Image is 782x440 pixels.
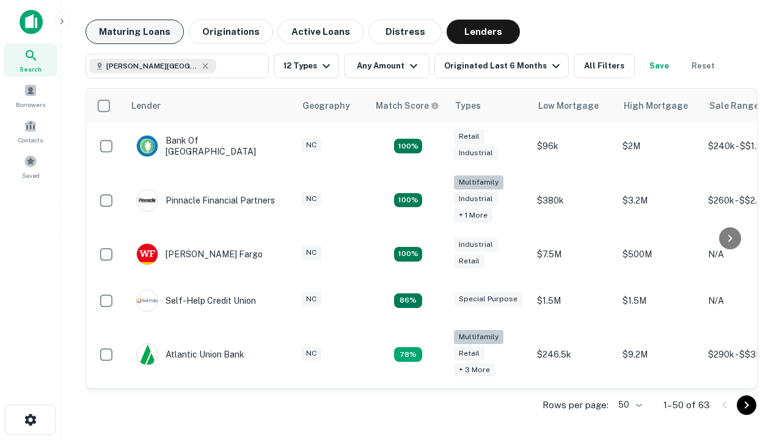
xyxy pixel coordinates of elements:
[137,190,158,211] img: picture
[640,54,679,78] button: Save your search to get updates of matches that match your search criteria.
[454,346,484,361] div: Retail
[721,303,782,362] iframe: Chat Widget
[447,20,520,44] button: Lenders
[189,20,273,44] button: Originations
[531,324,616,386] td: $246.5k
[137,136,158,156] img: picture
[4,114,57,147] a: Contacts
[538,98,599,113] div: Low Mortgage
[444,59,563,73] div: Originated Last 6 Months
[301,292,321,306] div: NC
[22,170,40,180] span: Saved
[137,344,158,365] img: picture
[301,246,321,260] div: NC
[394,247,422,262] div: Matching Properties: 14, hasApolloMatch: undefined
[301,192,321,206] div: NC
[295,89,368,123] th: Geography
[454,254,484,268] div: Retail
[394,193,422,208] div: Matching Properties: 23, hasApolloMatch: undefined
[278,20,364,44] button: Active Loans
[616,231,702,277] td: $500M
[624,98,688,113] div: High Mortgage
[531,169,616,231] td: $380k
[136,189,275,211] div: Pinnacle Financial Partners
[136,135,283,157] div: Bank Of [GEOGRAPHIC_DATA]
[454,363,495,377] div: + 3 more
[376,99,439,112] div: Capitalize uses an advanced AI algorithm to match your search with the best lender. The match sco...
[394,347,422,362] div: Matching Properties: 10, hasApolloMatch: undefined
[368,89,448,123] th: Capitalize uses an advanced AI algorithm to match your search with the best lender. The match sco...
[4,150,57,183] a: Saved
[454,130,484,144] div: Retail
[131,98,161,113] div: Lender
[20,10,43,34] img: capitalize-icon.png
[301,138,321,152] div: NC
[368,20,442,44] button: Distress
[616,169,702,231] td: $3.2M
[454,292,522,306] div: Special Purpose
[454,175,503,189] div: Multifamily
[454,208,492,222] div: + 1 more
[531,123,616,169] td: $96k
[574,54,635,78] button: All Filters
[454,192,498,206] div: Industrial
[543,398,608,413] p: Rows per page:
[376,99,437,112] h6: Match Score
[16,100,45,109] span: Borrowers
[663,398,710,413] p: 1–50 of 63
[531,231,616,277] td: $7.5M
[4,43,57,76] a: Search
[616,89,702,123] th: High Mortgage
[684,54,723,78] button: Reset
[394,139,422,153] div: Matching Properties: 15, hasApolloMatch: undefined
[136,243,263,265] div: [PERSON_NAME] Fargo
[302,98,350,113] div: Geography
[106,61,198,71] span: [PERSON_NAME][GEOGRAPHIC_DATA], [GEOGRAPHIC_DATA]
[124,89,295,123] th: Lender
[616,324,702,386] td: $9.2M
[613,396,644,414] div: 50
[616,123,702,169] td: $2M
[454,330,503,344] div: Multifamily
[455,98,481,113] div: Types
[434,54,569,78] button: Originated Last 6 Months
[137,290,158,311] img: picture
[20,64,42,74] span: Search
[454,238,498,252] div: Industrial
[136,343,244,365] div: Atlantic Union Bank
[454,146,498,160] div: Industrial
[394,293,422,308] div: Matching Properties: 11, hasApolloMatch: undefined
[86,20,184,44] button: Maturing Loans
[531,277,616,324] td: $1.5M
[531,89,616,123] th: Low Mortgage
[344,54,429,78] button: Any Amount
[737,395,756,415] button: Go to next page
[301,346,321,361] div: NC
[18,135,43,145] span: Contacts
[4,79,57,112] a: Borrowers
[136,290,256,312] div: Self-help Credit Union
[448,89,531,123] th: Types
[137,244,158,265] img: picture
[616,277,702,324] td: $1.5M
[274,54,339,78] button: 12 Types
[709,98,759,113] div: Sale Range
